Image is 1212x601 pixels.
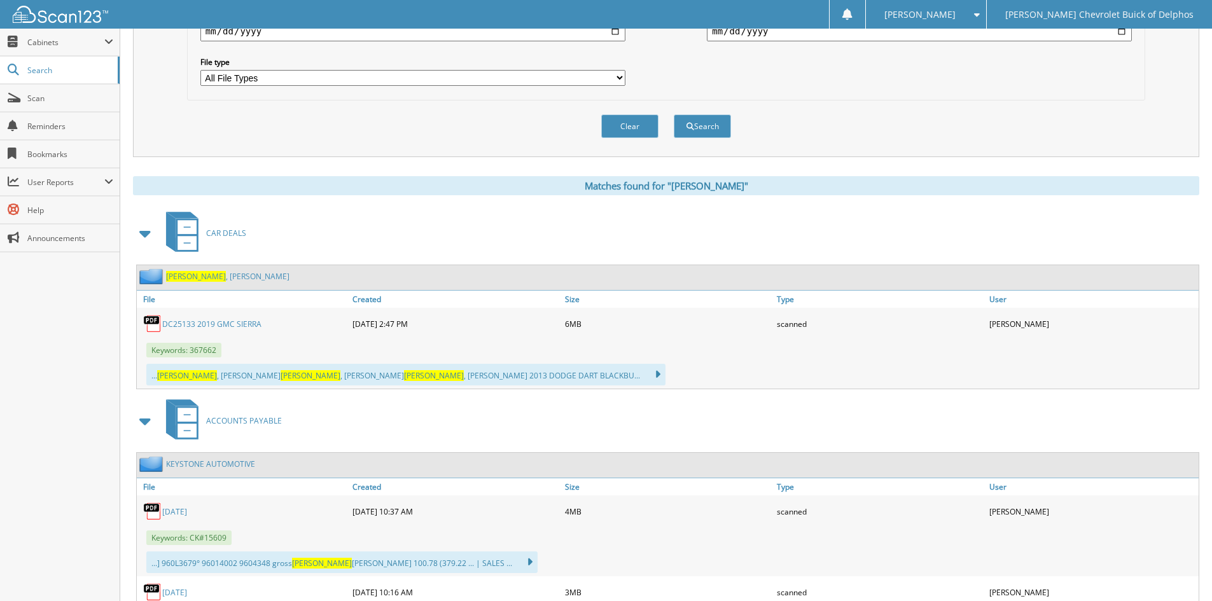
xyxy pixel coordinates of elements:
[166,271,289,282] a: [PERSON_NAME], [PERSON_NAME]
[349,311,562,336] div: [DATE] 2:47 PM
[562,499,774,524] div: 4MB
[206,415,282,426] span: ACCOUNTS PAYABLE
[27,93,113,104] span: Scan
[986,291,1199,308] a: User
[146,343,221,357] span: Keywords: 367662
[674,114,731,138] button: Search
[27,149,113,160] span: Bookmarks
[139,268,166,284] img: folder2.png
[774,499,986,524] div: scanned
[13,6,108,23] img: scan123-logo-white.svg
[27,37,104,48] span: Cabinets
[562,478,774,495] a: Size
[562,291,774,308] a: Size
[1005,11,1194,18] span: [PERSON_NAME] Chevrolet Buick of Delphos
[133,176,1199,195] div: Matches found for "[PERSON_NAME]"
[349,291,562,308] a: Created
[562,311,774,336] div: 6MB
[162,587,187,598] a: [DATE]
[200,57,625,67] label: File type
[774,291,986,308] a: Type
[707,21,1132,41] input: end
[349,499,562,524] div: [DATE] 10:37 AM
[200,21,625,41] input: start
[139,456,166,472] img: folder2.png
[162,319,261,329] a: DC25133 2019 GMC SIERRA
[146,530,232,545] span: Keywords: CK#15609
[27,121,113,132] span: Reminders
[146,551,538,573] div: ...] 960L3679° 96014002 9604348 gross [PERSON_NAME] 100.78 (379.22 ... | SALES ...
[27,205,113,216] span: Help
[158,396,282,446] a: ACCOUNTS PAYABLE
[601,114,658,138] button: Clear
[774,478,986,495] a: Type
[774,311,986,336] div: scanned
[27,233,113,244] span: Announcements
[137,478,349,495] a: File
[27,177,104,188] span: User Reports
[292,558,352,569] span: [PERSON_NAME]
[27,65,111,76] span: Search
[146,364,665,385] div: ... , [PERSON_NAME] , [PERSON_NAME] , [PERSON_NAME] 2013 DODGE DART BLACKBU...
[143,314,162,333] img: PDF.png
[986,311,1199,336] div: [PERSON_NAME]
[143,502,162,521] img: PDF.png
[166,459,255,469] a: KEYSTONE AUTOMOTIVE
[281,370,340,381] span: [PERSON_NAME]
[157,370,217,381] span: [PERSON_NAME]
[404,370,464,381] span: [PERSON_NAME]
[206,228,246,238] span: CAR DEALS
[349,478,562,495] a: Created
[884,11,956,18] span: [PERSON_NAME]
[986,478,1199,495] a: User
[986,499,1199,524] div: [PERSON_NAME]
[162,506,187,517] a: [DATE]
[166,271,226,282] span: [PERSON_NAME]
[158,208,246,258] a: CAR DEALS
[137,291,349,308] a: File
